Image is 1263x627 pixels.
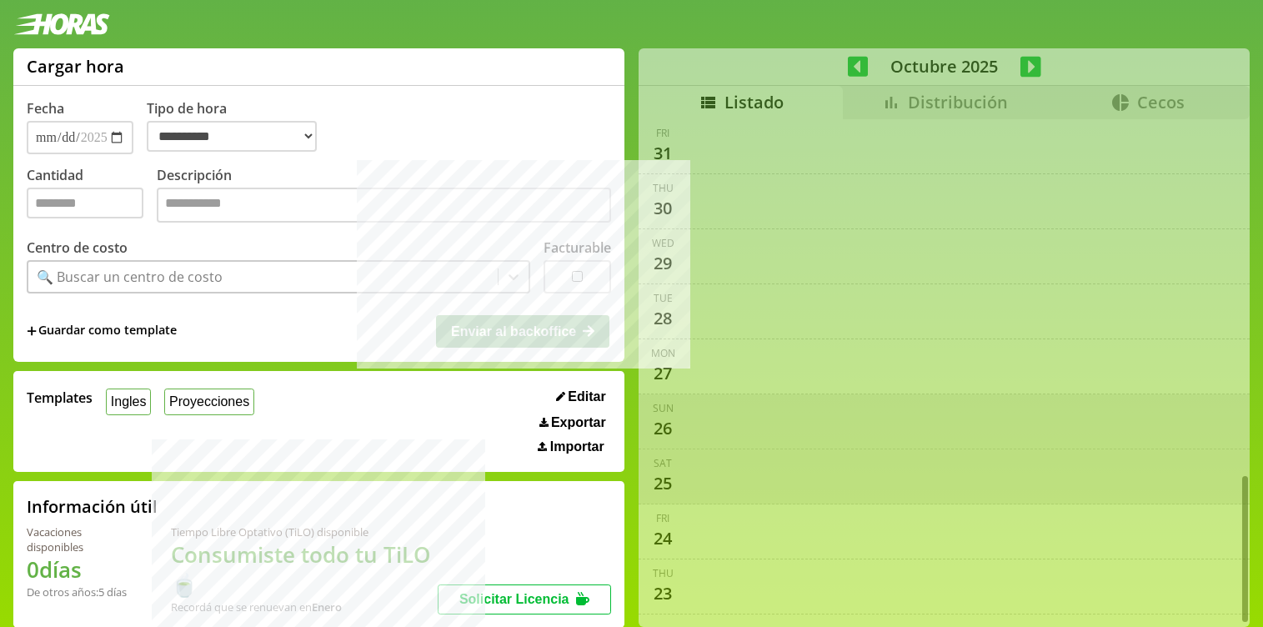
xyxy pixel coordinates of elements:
[13,13,110,35] img: logotipo
[106,389,151,414] button: Ingles
[171,599,438,614] div: Recordá que se renuevan en
[171,524,438,539] div: Tiempo Libre Optativo (TiLO) disponible
[27,389,93,407] span: Templates
[27,322,177,340] span: +Guardar como template
[544,238,611,257] label: Facturable
[171,539,438,599] h1: Consumiste todo tu TiLO 🍵
[312,599,342,614] b: Enero
[147,121,317,152] select: Tipo de hora
[157,188,611,223] textarea: Descripción
[568,389,605,404] span: Editar
[551,415,606,430] span: Exportar
[459,592,569,606] span: Solicitar Licencia
[157,166,611,227] label: Descripción
[27,554,131,584] h1: 0 días
[550,439,604,454] span: Importar
[147,99,330,154] label: Tipo de hora
[27,495,158,518] h2: Información útil
[27,322,37,340] span: +
[438,584,611,614] button: Solicitar Licencia
[27,238,128,257] label: Centro de costo
[27,55,124,78] h1: Cargar hora
[37,268,223,286] div: 🔍 Buscar un centro de costo
[534,414,611,431] button: Exportar
[27,188,143,218] input: Cantidad
[551,389,611,405] button: Editar
[27,99,64,118] label: Fecha
[27,166,157,227] label: Cantidad
[164,389,254,414] button: Proyecciones
[27,584,131,599] div: De otros años: 5 días
[27,524,131,554] div: Vacaciones disponibles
